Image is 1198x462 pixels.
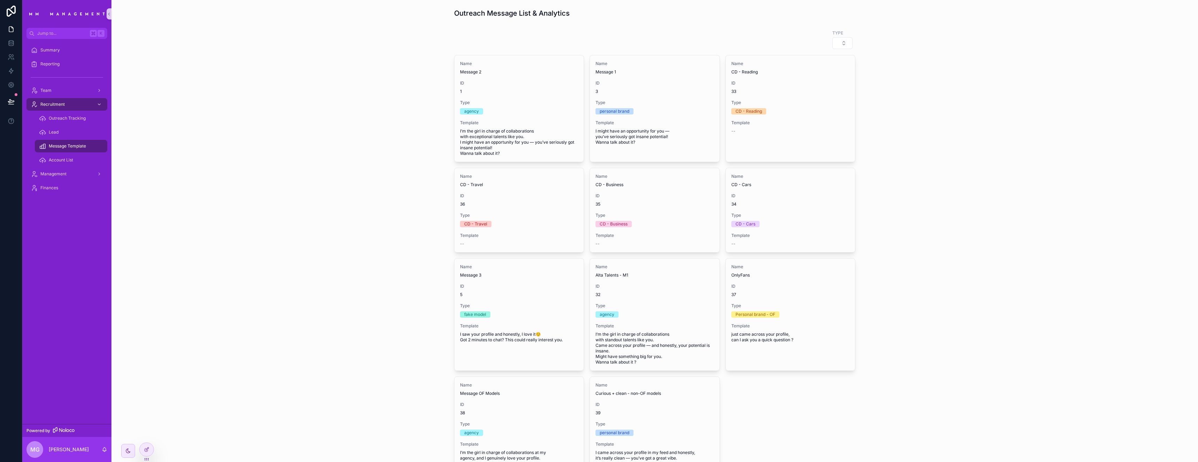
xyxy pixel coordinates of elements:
[596,241,600,247] span: --
[26,44,107,56] a: Summary
[596,332,714,365] span: I’m the girl in charge of collaborations with standout talents like you. Came across your profile...
[26,182,107,194] a: Finances
[596,174,714,179] span: Name
[596,100,714,105] span: Type
[26,58,107,70] a: Reporting
[460,332,578,343] span: I saw your profile and honestly, I love it☺️ Got 2 minutes to chat? This could really interest you.
[731,233,849,238] span: Template
[596,201,714,207] span: 35
[40,102,65,107] span: Recruitment
[596,213,714,218] span: Type
[596,323,714,329] span: Template
[35,140,107,152] a: Message Template
[731,264,849,270] span: Name
[460,410,578,416] span: 38
[464,108,479,114] div: agency
[596,120,714,126] span: Template
[460,128,578,156] span: I’m the girl in charge of collaborations with exceptional talents like you. I might have an oppor...
[596,382,714,388] span: Name
[26,168,107,180] a: Management
[460,441,578,447] span: Template
[736,311,775,318] div: Personal brand - OF
[731,182,849,188] span: CD - Cars
[464,221,487,227] div: CD - Travel
[731,284,849,289] span: ID
[600,311,614,318] div: agency
[596,80,714,86] span: ID
[596,128,714,145] span: I might have an opportunity for you — you’ve seriously got insane potential! Wanna talk about it?
[98,31,104,36] span: K
[26,84,107,97] a: Team
[596,264,714,270] span: Name
[464,311,486,318] div: fake model
[460,201,578,207] span: 36
[40,47,60,53] span: Summary
[35,126,107,138] a: Lead
[22,39,111,203] div: scrollable content
[596,69,714,75] span: Message 1
[596,391,714,396] span: Curious + clean - non-OF models
[596,410,714,416] span: 39
[596,89,714,94] span: 3
[460,241,464,247] span: --
[460,193,578,199] span: ID
[460,292,578,297] span: 5
[40,185,58,191] span: Finances
[596,292,714,297] span: 32
[22,424,111,437] a: Powered by
[596,193,714,199] span: ID
[460,402,578,407] span: ID
[49,157,73,163] span: Account List
[460,284,578,289] span: ID
[454,8,570,18] h1: Outreach Message List & Analytics
[40,171,67,177] span: Management
[460,391,578,396] span: Message OF Models
[731,292,849,297] span: 37
[460,69,578,75] span: Message 2
[460,89,578,94] span: 1
[460,182,578,188] span: CD - Travel
[460,233,578,238] span: Template
[460,421,578,427] span: Type
[49,143,86,149] span: Message Template
[596,402,714,407] span: ID
[35,154,107,166] a: Account List
[49,129,59,135] span: Lead
[596,233,714,238] span: Template
[600,221,628,227] div: CD - Business
[460,272,578,278] span: Message 3
[731,201,849,207] span: 34
[26,428,50,433] span: Powered by
[460,100,578,105] span: Type
[460,213,578,218] span: Type
[731,69,849,75] span: CD - Reading
[731,128,736,134] span: --
[731,120,849,126] span: Template
[731,213,849,218] span: Type
[596,61,714,66] span: Name
[731,100,849,105] span: Type
[736,108,762,114] div: CD - Reading
[600,430,629,436] div: personal brand
[26,10,107,18] img: App logo
[731,61,849,66] span: Name
[731,272,849,278] span: OnlyFans
[596,441,714,447] span: Template
[460,303,578,309] span: Type
[832,37,853,49] button: Select Button
[30,445,40,454] span: MG
[731,303,849,309] span: Type
[731,193,849,199] span: ID
[460,382,578,388] span: Name
[596,272,714,278] span: Alta Talents - M1
[460,174,578,179] span: Name
[460,80,578,86] span: ID
[49,115,86,121] span: Outreach Tracking
[26,28,107,39] button: Jump to...K
[596,303,714,309] span: Type
[49,446,89,453] p: [PERSON_NAME]
[464,430,479,436] div: agency
[596,421,714,427] span: Type
[731,80,849,86] span: ID
[731,89,849,94] span: 33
